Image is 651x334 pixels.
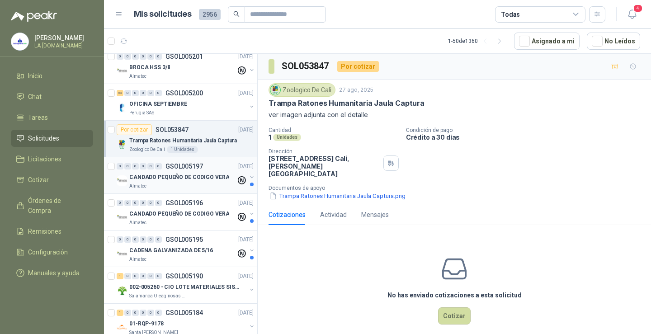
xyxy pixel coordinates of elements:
img: Company Logo [117,102,127,113]
p: ver imagen adjunta con el detalle [269,110,640,120]
p: Salamanca Oleaginosas SAS [129,292,186,300]
p: Trampa Ratones Humanitaria Jaula Captura [129,136,237,145]
div: 23 [117,90,123,96]
div: 0 [124,90,131,96]
p: CADENA GALVANIZADA DE 5/16 [129,246,213,255]
a: Cotizar [11,171,93,188]
div: 0 [117,53,123,60]
p: Almatec [129,183,146,190]
div: 0 [124,236,131,243]
p: 27 ago, 2025 [339,86,373,94]
div: 1 [117,273,123,279]
a: Tareas [11,109,93,126]
p: GSOL005200 [165,90,203,96]
h3: SOL053847 [282,59,330,73]
button: 4 [624,6,640,23]
button: Trampa Ratones Humanitaria Jaula Captura.png [269,191,406,201]
div: 0 [132,200,139,206]
img: Company Logo [270,85,280,95]
p: [DATE] [238,235,254,244]
div: 0 [147,53,154,60]
div: 0 [155,90,162,96]
button: Cotizar [438,307,471,325]
div: 0 [140,90,146,96]
span: Chat [28,92,42,102]
span: Configuración [28,247,68,257]
div: 0 [140,163,146,169]
div: 0 [124,273,131,279]
div: 0 [124,200,131,206]
p: Almatec [129,73,146,80]
p: 1 [269,133,271,141]
p: [DATE] [238,272,254,281]
div: Actividad [320,210,347,220]
p: SOL053847 [156,127,189,133]
p: [DATE] [238,309,254,317]
p: OFICINA SEPTIEMBRE [129,100,187,108]
div: Zoologico De Cali [269,83,335,97]
p: GSOL005190 [165,273,203,279]
p: 01-RQP-9178 [129,320,164,328]
div: 0 [140,273,146,279]
p: [DATE] [238,126,254,134]
div: 0 [124,310,131,316]
button: No Leídos [587,33,640,50]
p: CANDADO PEQUEÑO DE CODIGO VERA [129,210,229,218]
a: Manuales y ayuda [11,264,93,282]
h1: Mis solicitudes [134,8,192,21]
p: Perugia SAS [129,109,154,117]
div: 0 [132,53,139,60]
div: 0 [117,200,123,206]
div: 1 [117,310,123,316]
div: 0 [132,273,139,279]
p: Dirección [269,148,380,155]
a: Configuración [11,244,93,261]
p: [STREET_ADDRESS] Cali , [PERSON_NAME][GEOGRAPHIC_DATA] [269,155,380,178]
div: 0 [155,200,162,206]
p: GSOL005195 [165,236,203,243]
div: Todas [501,9,520,19]
div: 0 [132,310,139,316]
span: Licitaciones [28,154,61,164]
img: Company Logo [117,139,127,150]
div: 0 [140,200,146,206]
span: Manuales y ayuda [28,268,80,278]
div: 1 - 50 de 1360 [448,34,507,48]
p: [DATE] [238,52,254,61]
div: 0 [147,200,154,206]
span: Inicio [28,71,42,81]
span: Tareas [28,113,48,122]
p: Trampa Ratones Humanitaria Jaula Captura [269,99,425,108]
a: 0 0 0 0 0 0 GSOL005195[DATE] Company LogoCADENA GALVANIZADA DE 5/16Almatec [117,234,255,263]
span: Solicitudes [28,133,59,143]
div: 0 [132,163,139,169]
div: 0 [155,163,162,169]
div: 0 [132,236,139,243]
img: Logo peakr [11,11,57,22]
div: 0 [140,53,146,60]
a: Por cotizarSOL053847[DATE] Company LogoTrampa Ratones Humanitaria Jaula CapturaZoologico De Cali1... [104,121,257,157]
p: Cantidad [269,127,399,133]
p: GSOL005184 [165,310,203,316]
a: Inicio [11,67,93,85]
div: Por cotizar [117,124,152,135]
div: 0 [155,53,162,60]
a: Remisiones [11,223,93,240]
button: Asignado a mi [514,33,580,50]
img: Company Logo [117,212,127,223]
img: Company Logo [117,66,127,76]
span: search [233,11,240,17]
span: Remisiones [28,226,61,236]
span: 2956 [199,9,221,20]
p: Crédito a 30 días [406,133,647,141]
span: 4 [633,4,643,13]
div: 0 [132,90,139,96]
p: Almatec [129,256,146,263]
span: Cotizar [28,175,49,185]
div: 0 [147,310,154,316]
p: 002-005260 - CIO LOTE MATERIALES SISTEMA HIDRAULIC [129,283,242,292]
span: Órdenes de Compra [28,196,85,216]
div: 0 [124,163,131,169]
div: Mensajes [361,210,389,220]
img: Company Logo [117,249,127,259]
